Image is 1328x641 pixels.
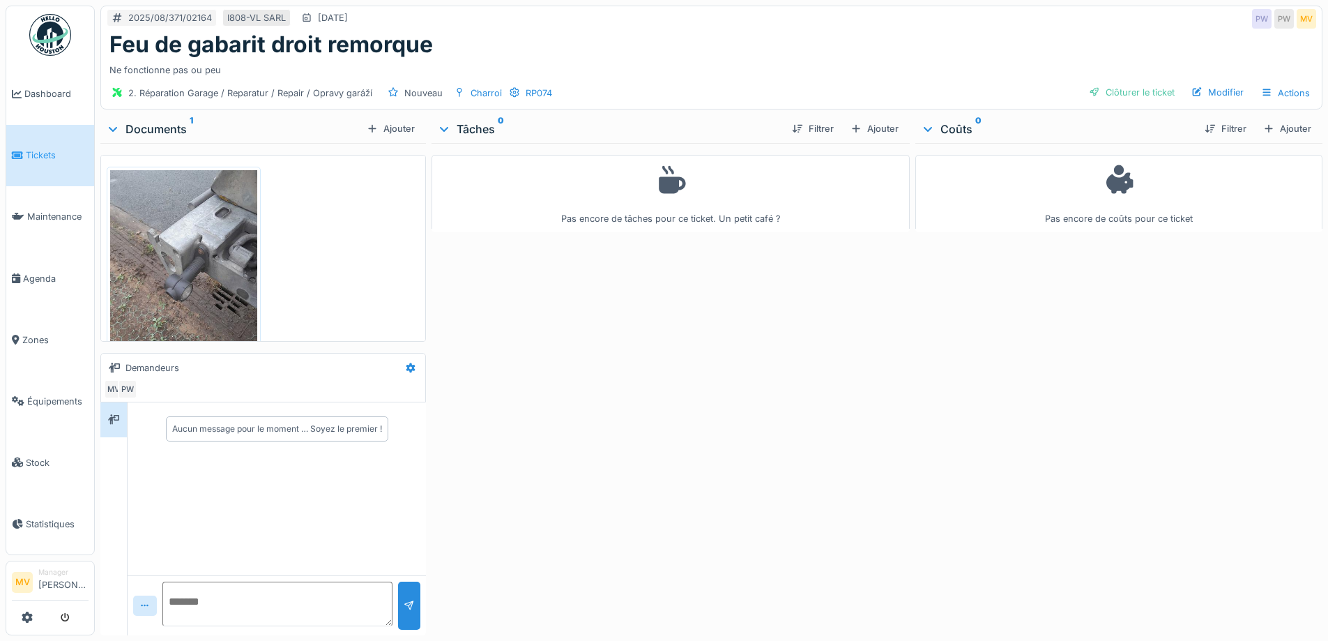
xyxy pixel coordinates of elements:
[24,87,89,100] span: Dashboard
[128,11,212,24] div: 2025/08/371/02164
[1255,83,1316,103] div: Actions
[118,379,137,399] div: PW
[26,518,89,531] span: Statistiques
[190,121,193,137] sup: 1
[1297,9,1316,29] div: MV
[26,456,89,469] span: Stock
[23,272,89,285] span: Agenda
[1186,83,1249,102] div: Modifier
[110,170,257,366] img: lk9nf4mndxn12v6cm8fco9mjw7st
[128,86,372,100] div: 2. Réparation Garage / Reparatur / Repair / Opravy garáží
[526,86,552,100] div: RP074
[1252,9,1272,29] div: PW
[437,121,780,137] div: Tâches
[26,149,89,162] span: Tickets
[29,14,71,56] img: Badge_color-CXgf-gQk.svg
[6,309,94,370] a: Zones
[38,567,89,578] div: Manager
[1258,119,1317,138] div: Ajouter
[6,63,94,125] a: Dashboard
[498,121,504,137] sup: 0
[109,31,433,58] h1: Feu de gabarit droit remorque
[12,567,89,601] a: MV Manager[PERSON_NAME]
[227,11,286,24] div: I808-VL SARL
[172,423,382,435] div: Aucun message pour le moment … Soyez le premier !
[106,121,361,137] div: Documents
[38,567,89,597] li: [PERSON_NAME]
[6,493,94,555] a: Statistiques
[441,161,900,226] div: Pas encore de tâches pour ce ticket. Un petit café ?
[318,11,348,24] div: [DATE]
[1199,119,1252,138] div: Filtrer
[975,121,982,137] sup: 0
[786,119,839,138] div: Filtrer
[6,432,94,493] a: Stock
[924,161,1313,226] div: Pas encore de coûts pour ce ticket
[22,333,89,347] span: Zones
[12,572,33,593] li: MV
[404,86,443,100] div: Nouveau
[1083,83,1180,102] div: Clôturer le ticket
[6,370,94,432] a: Équipements
[125,361,179,375] div: Demandeurs
[6,248,94,309] a: Agenda
[361,119,420,138] div: Ajouter
[27,210,89,223] span: Maintenance
[27,395,89,408] span: Équipements
[109,58,1313,77] div: Ne fonctionne pas ou peu
[6,125,94,186] a: Tickets
[104,379,123,399] div: MV
[6,186,94,248] a: Maintenance
[921,121,1193,137] div: Coûts
[1274,9,1294,29] div: PW
[845,119,904,138] div: Ajouter
[471,86,502,100] div: Charroi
